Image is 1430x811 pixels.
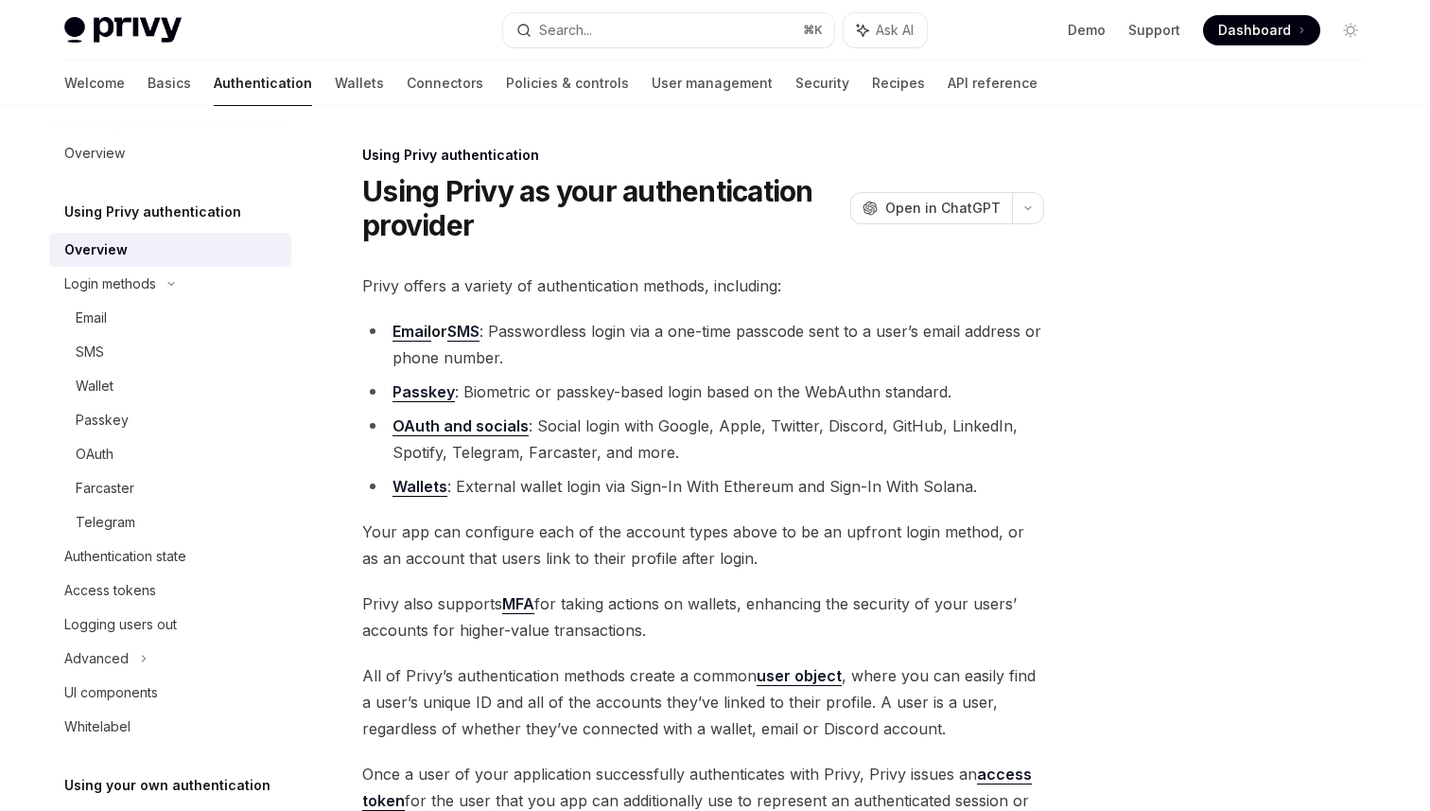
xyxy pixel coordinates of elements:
[76,477,134,500] div: Farcaster
[76,409,129,432] div: Passkey
[392,477,447,497] a: Wallets
[392,322,431,342] a: Email
[64,273,156,295] div: Login methods
[885,199,1001,218] span: Open in ChatGPT
[335,61,384,106] a: Wallets
[803,23,823,38] span: ⌘ K
[844,13,927,47] button: Ask AI
[76,443,113,466] div: OAuth
[49,136,291,170] a: Overview
[49,471,291,505] a: Farcaster
[64,647,129,670] div: Advanced
[1203,15,1320,45] a: Dashboard
[362,174,843,242] h1: Using Privy as your authentication provider
[362,273,1044,299] span: Privy offers a variety of authentication methods, including:
[148,61,191,106] a: Basics
[407,61,483,106] a: Connectors
[49,335,291,369] a: SMS
[447,322,480,342] a: SMS
[64,613,177,636] div: Logging users out
[1218,21,1291,40] span: Dashboard
[503,13,834,47] button: Search...⌘K
[49,676,291,710] a: UI components
[392,382,455,402] a: Passkey
[362,519,1044,572] span: Your app can configure each of the account types above to be an upfront login method, or as an ac...
[76,511,135,534] div: Telegram
[49,573,291,608] a: Access tokens
[76,375,113,397] div: Wallet
[539,19,592,42] div: Search...
[652,61,773,106] a: User management
[64,774,270,797] h5: Using your own authentication
[49,539,291,573] a: Authentication state
[76,341,104,363] div: SMS
[64,238,128,261] div: Overview
[64,681,158,704] div: UI components
[49,437,291,471] a: OAuth
[362,591,1044,644] span: Privy also supports for taking actions on wallets, enhancing the security of your users’ accounts...
[64,17,182,44] img: light logo
[876,21,914,40] span: Ask AI
[64,61,125,106] a: Welcome
[49,710,291,744] a: Whitelabel
[757,666,842,686] a: user object
[64,201,241,223] h5: Using Privy authentication
[362,413,1044,466] li: : Social login with Google, Apple, Twitter, Discord, GitHub, LinkedIn, Spotify, Telegram, Farcast...
[1335,15,1366,45] button: Toggle dark mode
[502,594,534,614] a: MFA
[64,715,131,738] div: Whitelabel
[362,146,1044,165] div: Using Privy authentication
[1128,21,1180,40] a: Support
[362,318,1044,371] li: : Passwordless login via a one-time passcode sent to a user’s email address or phone number.
[49,233,291,267] a: Overview
[795,61,849,106] a: Security
[850,192,1012,224] button: Open in ChatGPT
[49,403,291,437] a: Passkey
[362,473,1044,500] li: : External wallet login via Sign-In With Ethereum and Sign-In With Solana.
[392,416,529,436] a: OAuth and socials
[214,61,312,106] a: Authentication
[948,61,1038,106] a: API reference
[362,379,1044,405] li: : Biometric or passkey-based login based on the WebAuthn standard.
[64,579,156,602] div: Access tokens
[64,142,125,165] div: Overview
[506,61,629,106] a: Policies & controls
[392,322,480,342] strong: or
[49,369,291,403] a: Wallet
[64,545,186,568] div: Authentication state
[49,608,291,642] a: Logging users out
[76,307,107,329] div: Email
[362,662,1044,742] span: All of Privy’s authentication methods create a common , where you can easily find a user’s unique...
[1068,21,1106,40] a: Demo
[49,301,291,335] a: Email
[872,61,925,106] a: Recipes
[49,505,291,539] a: Telegram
